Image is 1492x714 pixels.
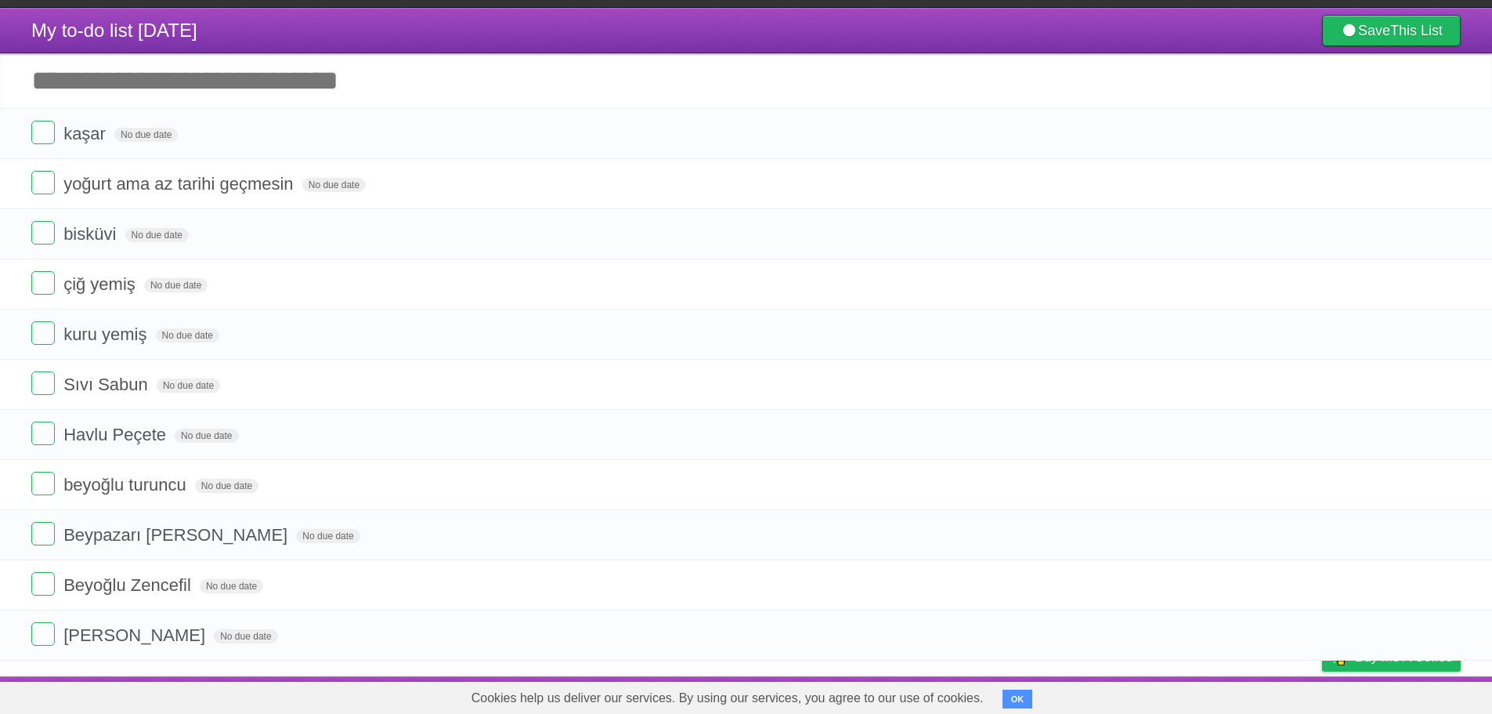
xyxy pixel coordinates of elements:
[1302,680,1342,710] a: Privacy
[296,529,359,543] span: No due date
[114,128,178,142] span: No due date
[1165,680,1229,710] a: Developers
[31,522,55,545] label: Done
[214,629,277,643] span: No due date
[63,324,150,344] span: kuru yemiş
[31,171,55,194] label: Done
[31,221,55,245] label: Done
[31,422,55,445] label: Done
[63,475,190,495] span: beyoğlu turuncu
[31,472,55,495] label: Done
[63,625,209,645] span: [PERSON_NAME]
[1114,680,1147,710] a: About
[1390,23,1443,38] b: This List
[31,271,55,295] label: Done
[63,224,120,244] span: bisküvi
[1355,643,1453,671] span: Buy me a coffee
[31,371,55,395] label: Done
[125,228,189,242] span: No due date
[63,525,291,545] span: Beypazarı [PERSON_NAME]
[1322,15,1461,46] a: SaveThis List
[175,429,238,443] span: No due date
[200,579,263,593] span: No due date
[63,425,170,444] span: Havlu Peçete
[63,575,195,595] span: Beyoğlu Zencefil
[31,321,55,345] label: Done
[456,683,999,714] span: Cookies help us deliver our services. By using our services, you agree to our use of cookies.
[1002,690,1033,709] button: OK
[157,379,220,393] span: No due date
[31,121,55,144] label: Done
[195,479,258,493] span: No due date
[1362,680,1461,710] a: Suggest a feature
[63,124,110,143] span: kaşar
[1248,680,1283,710] a: Terms
[31,572,55,596] label: Done
[302,178,366,192] span: No due date
[63,274,139,294] span: çiğ yemiş
[144,278,208,292] span: No due date
[31,20,197,41] span: My to-do list [DATE]
[31,622,55,646] label: Done
[156,328,219,343] span: No due date
[63,375,152,394] span: Sıvı Sabun
[63,174,297,194] span: yoğurt ama az tarihi geçmesin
